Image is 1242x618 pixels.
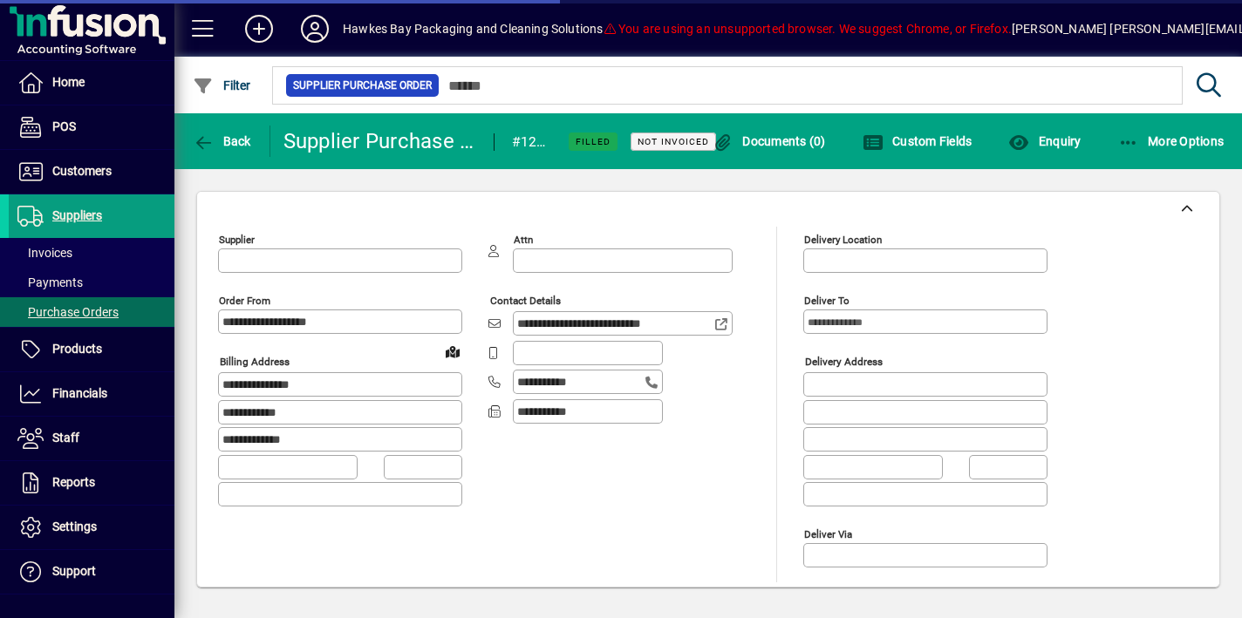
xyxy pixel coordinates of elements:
mat-label: Deliver To [804,295,850,307]
a: Home [9,61,174,105]
a: Payments [9,268,174,297]
div: #12412 [512,128,547,156]
a: View on map [439,337,467,365]
a: Support [9,550,174,594]
mat-label: Supplier [219,234,255,246]
a: Staff [9,417,174,460]
mat-label: Order from [219,295,270,307]
a: Purchase Orders [9,297,174,327]
span: Support [52,564,96,578]
button: More Options [1114,126,1229,157]
span: Invoices [17,246,72,260]
button: Filter [188,70,256,101]
span: POS [52,119,76,133]
span: Suppliers [52,208,102,222]
span: Filter [193,78,251,92]
span: Settings [52,520,97,533]
span: Customers [52,164,112,178]
span: Products [52,342,102,356]
a: Settings [9,506,174,549]
div: Hawkes Bay Packaging and Cleaning Solutions [343,15,604,43]
mat-label: Delivery Location [804,234,882,246]
span: Filled [576,136,611,147]
span: Back [193,134,251,148]
button: Add [231,13,287,44]
span: Financials [52,386,107,400]
span: Purchase Orders [17,305,119,319]
span: You are using an unsupported browser. We suggest Chrome, or Firefox. [604,22,1012,36]
span: Home [52,75,85,89]
app-page-header-button: Back [174,126,270,157]
span: Not Invoiced [638,136,709,147]
a: Reports [9,461,174,505]
button: Documents (0) [708,126,830,157]
span: More Options [1118,134,1225,148]
a: Products [9,328,174,371]
span: Reports [52,475,95,489]
span: Enquiry [1008,134,1081,148]
a: Invoices [9,238,174,268]
div: Supplier Purchase Order [283,127,476,155]
a: Customers [9,150,174,194]
button: Profile [287,13,343,44]
span: Payments [17,275,83,289]
span: Custom Fields [863,134,972,148]
span: Supplier Purchase Order [293,77,432,94]
a: POS [9,105,174,149]
mat-label: Attn [514,234,533,246]
mat-label: Deliver via [804,527,852,540]
button: Back [188,126,256,157]
button: Custom Fields [858,126,977,157]
span: Staff [52,431,79,445]
span: Documents (0) [713,134,826,148]
a: Financials [9,372,174,416]
button: Enquiry [1004,126,1085,157]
